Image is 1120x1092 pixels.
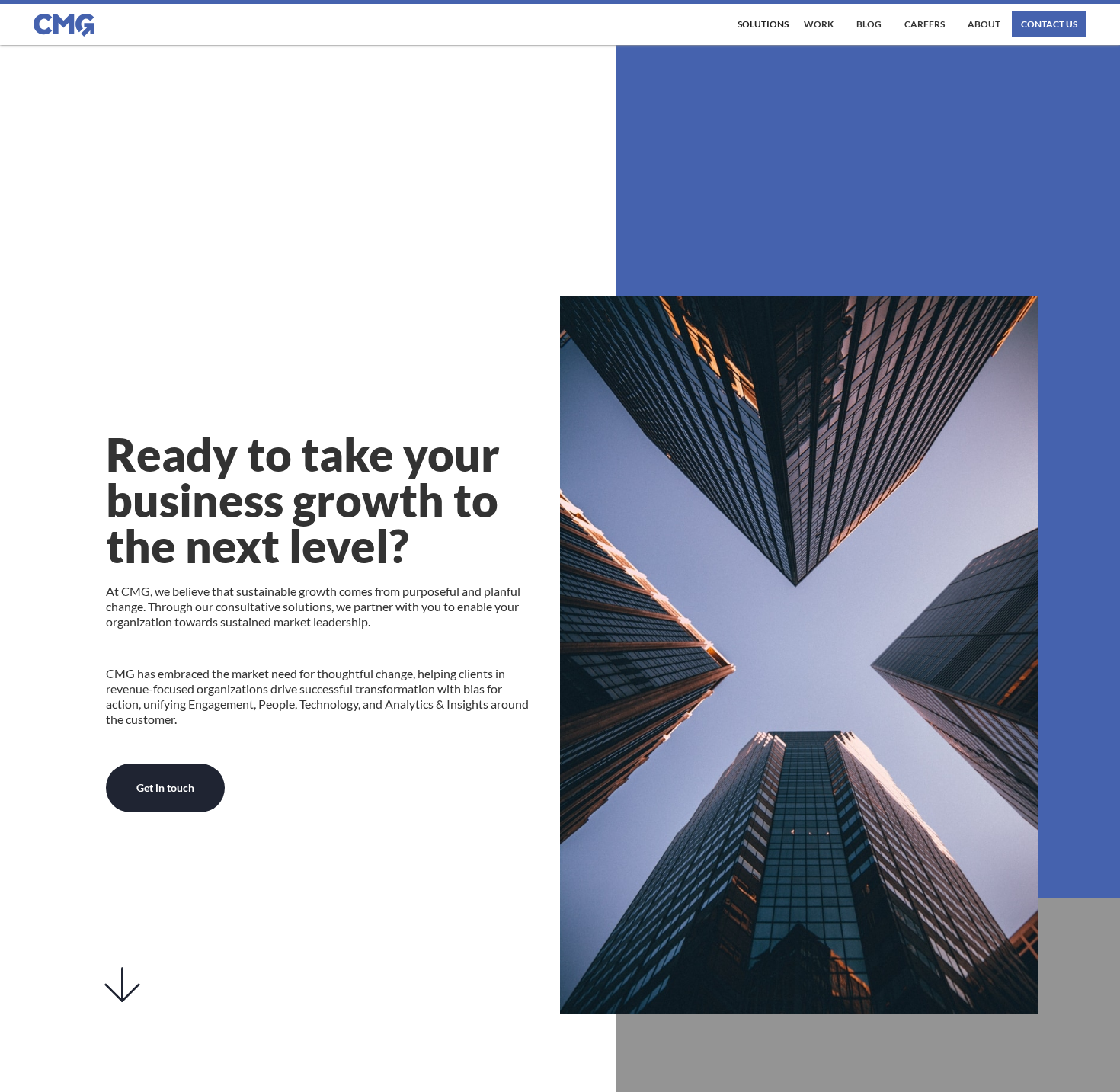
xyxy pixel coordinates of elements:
[106,666,537,727] p: CMG has embraced the market need for thoughtful change, helping clients in revenue-focused organi...
[800,11,837,37] a: work
[106,431,537,568] h1: Ready to take your business growth to the next level?
[106,764,225,812] a: Get in touch
[964,11,1004,37] a: About
[34,14,94,37] img: CMG logo in blue.
[738,20,789,29] div: Solutions
[853,11,885,37] a: Blog
[901,11,949,37] a: Careers
[1021,20,1077,29] div: contact us
[106,584,537,629] p: At CMG, we believe that sustainable growth comes from purposeful and planful change. Through our ...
